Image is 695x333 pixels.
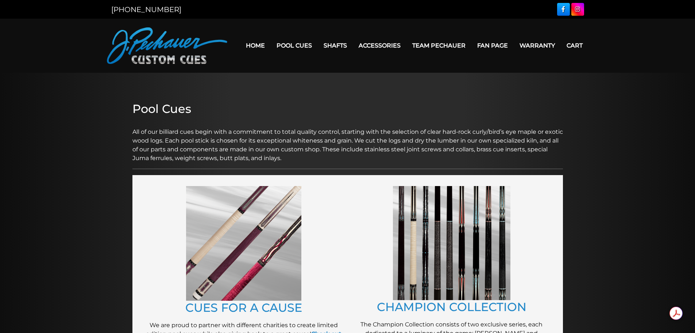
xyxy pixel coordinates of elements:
[185,300,302,315] a: CUES FOR A CAUSE
[132,102,563,116] h2: Pool Cues
[353,36,406,55] a: Accessories
[514,36,561,55] a: Warranty
[561,36,588,55] a: Cart
[111,5,181,14] a: [PHONE_NUMBER]
[132,119,563,163] p: All of our billiard cues begin with a commitment to total quality control, starting with the sele...
[377,300,526,314] a: CHAMPION COLLECTION
[107,27,227,64] img: Pechauer Custom Cues
[318,36,353,55] a: Shafts
[240,36,271,55] a: Home
[471,36,514,55] a: Fan Page
[271,36,318,55] a: Pool Cues
[406,36,471,55] a: Team Pechauer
